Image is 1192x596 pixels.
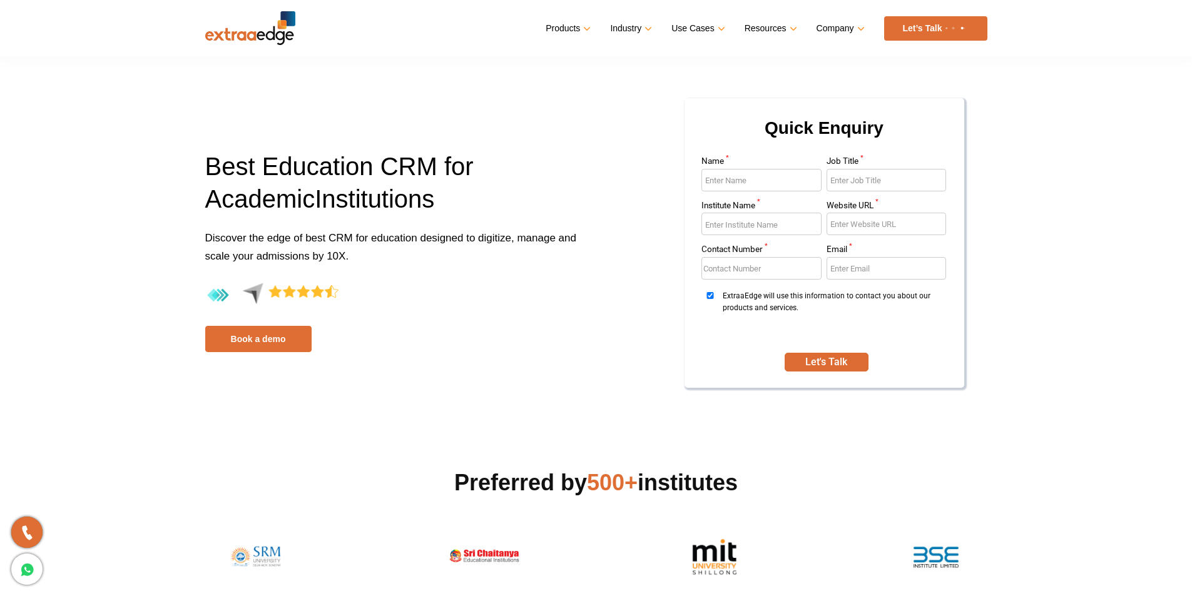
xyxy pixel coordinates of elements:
a: Company [817,19,862,38]
img: 4.4-aggregate-rating-by-users [205,283,339,308]
input: Enter Email [827,257,947,280]
input: Enter Contact Number [701,257,822,280]
input: Enter Job Title [827,169,947,191]
label: Job Title [827,157,947,169]
a: Let’s Talk [884,16,987,41]
span: cademic [222,185,315,213]
a: Resources [745,19,795,38]
label: Name [701,157,822,169]
input: Enter Website URL [827,213,947,235]
button: SUBMIT [785,353,869,371]
span: nstitutions [322,185,434,213]
a: Industry [610,19,649,38]
span: Discover the edge of best CRM for education designed to digitize, manage and scale your admission... [205,232,576,262]
input: Enter Name [701,169,822,191]
label: Email [827,245,947,257]
a: Book a demo [205,326,312,352]
label: Institute Name [701,201,822,213]
label: Contact Number [701,245,822,257]
h2: Preferred by institutes [205,468,987,498]
input: ExtraaEdge will use this information to contact you about our products and services. [701,292,719,299]
input: Enter Institute Name [701,213,822,235]
label: Website URL [827,201,947,213]
a: Products [546,19,588,38]
h1: Best Education CRM for A I [205,150,587,229]
a: Use Cases [671,19,722,38]
span: 500+ [587,470,638,495]
h2: Quick Enquiry [700,113,949,157]
span: ExtraaEdge will use this information to contact you about our products and services. [723,290,942,337]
